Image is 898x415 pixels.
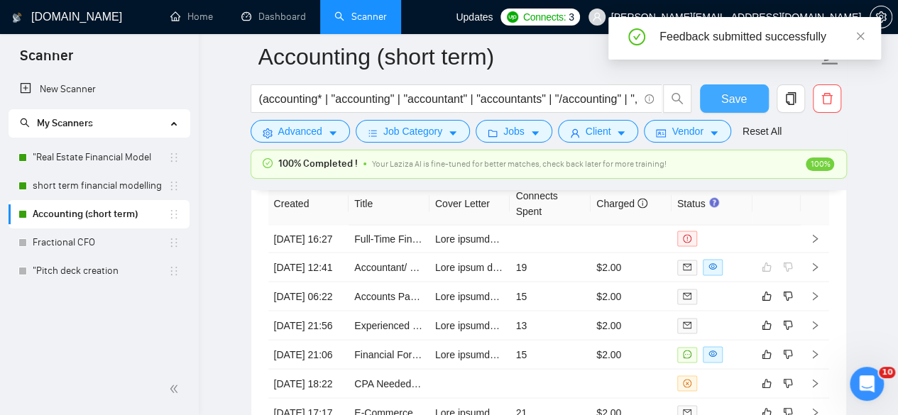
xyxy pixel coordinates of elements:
[268,369,349,398] td: [DATE] 18:22
[263,158,273,168] span: check-circle
[806,157,834,171] span: 100%
[762,348,772,360] span: like
[354,319,612,331] a: Experienced Bookkeeper Needed for Subcontracting Work
[20,75,178,104] a: New Scanner
[510,282,591,311] td: 15
[33,200,168,228] a: Accounting (short term)
[349,340,429,369] td: Financial Forecast Creation with Accounting Expertise
[456,11,493,23] span: Updates
[168,209,180,220] span: holder
[368,128,378,138] span: bars
[743,123,782,139] a: Reset All
[591,253,672,282] td: $2.00
[870,11,892,23] span: setting
[645,94,654,104] span: info-circle
[683,292,691,300] span: mail
[783,290,793,301] span: dislike
[33,257,168,285] a: "Pitch deck creation
[591,282,672,311] td: $2.00
[268,182,349,225] th: Created
[510,182,591,225] th: Connects Spent
[354,233,697,244] a: Full-Time Finance Manager / Controller – International Hotel Supply Company
[510,253,591,282] td: 19
[168,265,180,277] span: holder
[33,143,168,172] a: "Real Estate Financial Model
[616,128,626,138] span: caret-down
[168,237,180,248] span: holder
[9,257,190,285] li: "Pitch deck creation
[810,378,820,388] span: right
[663,84,691,113] button: search
[879,367,895,378] span: 10
[354,261,706,272] a: Accountant/ Expense Tracker - Add invoices to quickbooks, run monthly reports,
[758,316,775,333] button: like
[591,340,672,369] td: $2.00
[708,349,717,358] span: eye
[9,228,190,257] li: Fractional CFO
[241,11,306,23] a: dashboardDashboard
[268,311,349,340] td: [DATE] 21:56
[9,75,190,104] li: New Scanner
[349,225,429,253] td: Full-Time Finance Manager / Controller – International Hotel Supply Company
[591,311,672,340] td: $2.00
[708,262,717,270] span: eye
[709,128,719,138] span: caret-down
[9,143,190,172] li: "Real Estate Financial Model
[258,39,818,74] input: Scanner name...
[810,262,820,272] span: right
[810,349,820,359] span: right
[708,196,721,209] div: Tooltip anchor
[783,348,793,360] span: dislike
[20,117,93,129] span: My Scanners
[637,198,647,208] span: info-circle
[758,345,775,363] button: like
[354,377,728,389] a: CPA Needed for Financial Due Diligence and Projections for Dog Grooming Business
[672,123,703,139] span: Vendor
[278,156,358,172] span: 100% Completed !
[349,369,429,398] td: CPA Needed for Financial Due Diligence and Projections for Dog Grooming Business
[850,367,884,401] iframe: Intercom live chat
[870,6,892,28] button: setting
[758,375,775,392] button: like
[683,321,691,329] span: mail
[810,233,820,243] span: right
[356,120,470,143] button: barsJob Categorycaret-down
[354,348,592,360] a: Financial Forecast Creation with Accounting Expertise
[328,128,338,138] span: caret-down
[278,123,322,139] span: Advanced
[354,290,564,301] a: Accounts Payable and Cash Flow Management
[683,234,691,243] span: exclamation-circle
[12,6,22,29] img: logo
[488,128,498,138] span: folder
[810,291,820,301] span: right
[683,350,691,358] span: message
[758,287,775,304] button: like
[523,9,566,25] span: Connects:
[349,253,429,282] td: Accountant/ Expense Tracker - Add invoices to quickbooks, run monthly reports,
[779,316,796,333] button: dislike
[659,28,864,45] div: Feedback submitted successfully
[263,128,273,138] span: setting
[9,200,190,228] li: Accounting (short term)
[683,379,691,387] span: close-circle
[268,253,349,282] td: [DATE] 12:41
[169,382,183,396] span: double-left
[762,290,772,301] span: like
[855,31,865,41] span: close
[507,11,518,23] img: upwork-logo.png
[700,84,769,113] button: Save
[349,311,429,340] td: Experienced Bookkeeper Needed for Subcontracting Work
[268,340,349,369] td: [DATE] 21:06
[810,320,820,330] span: right
[783,319,793,331] span: dislike
[349,282,429,311] td: Accounts Payable and Cash Flow Management
[813,84,841,113] button: delete
[628,28,645,45] span: check-circle
[664,92,691,105] span: search
[586,123,611,139] span: Client
[721,90,747,108] span: Save
[168,180,180,192] span: holder
[251,120,350,143] button: settingAdvancedcaret-down
[779,287,796,304] button: dislike
[259,90,638,108] input: Search Freelance Jobs...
